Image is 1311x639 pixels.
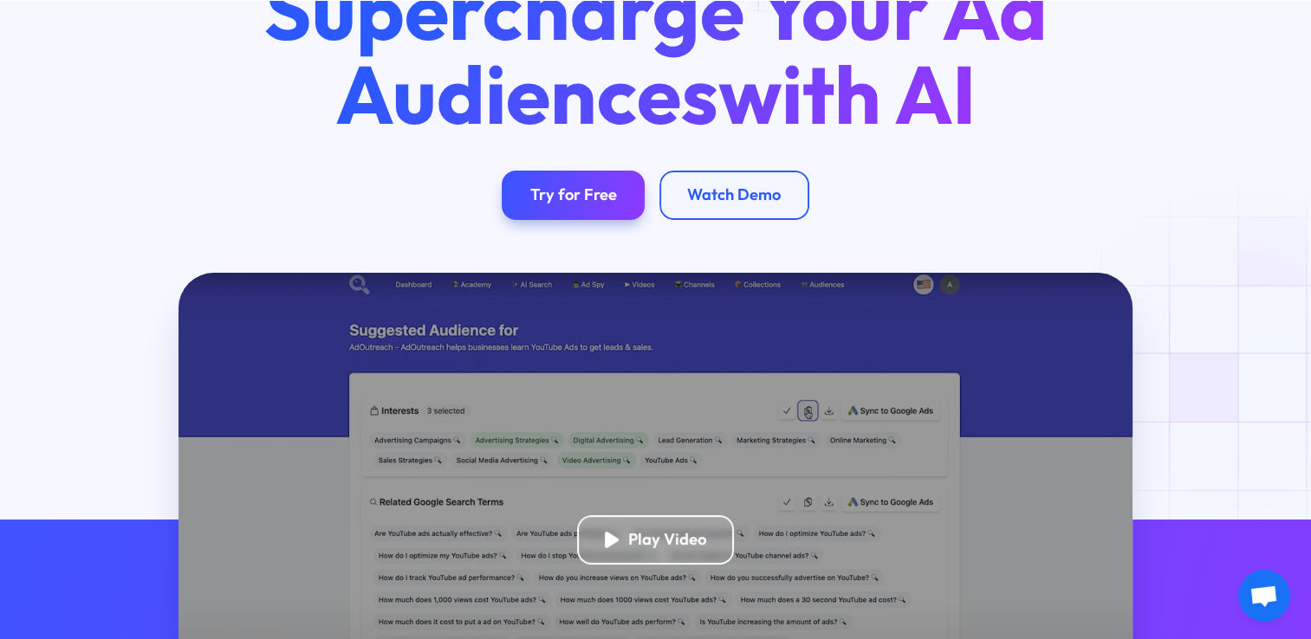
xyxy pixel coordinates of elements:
[530,185,617,205] div: Try for Free
[1238,570,1290,622] div: Open chat
[718,42,976,145] span: with AI
[628,530,706,550] div: Play Video
[502,171,645,220] a: Try for Free
[687,185,781,205] div: Watch Demo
